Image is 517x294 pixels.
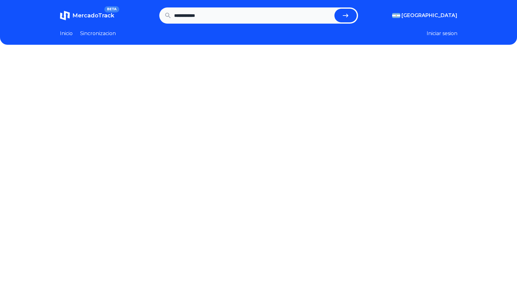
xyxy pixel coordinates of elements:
span: BETA [104,6,119,12]
img: Argentina [392,13,400,18]
a: Sincronizacion [80,30,116,37]
a: Inicio [60,30,73,37]
a: MercadoTrackBETA [60,11,114,21]
button: [GEOGRAPHIC_DATA] [392,12,457,19]
span: MercadoTrack [72,12,114,19]
button: Iniciar sesion [427,30,457,37]
img: MercadoTrack [60,11,70,21]
span: [GEOGRAPHIC_DATA] [401,12,457,19]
